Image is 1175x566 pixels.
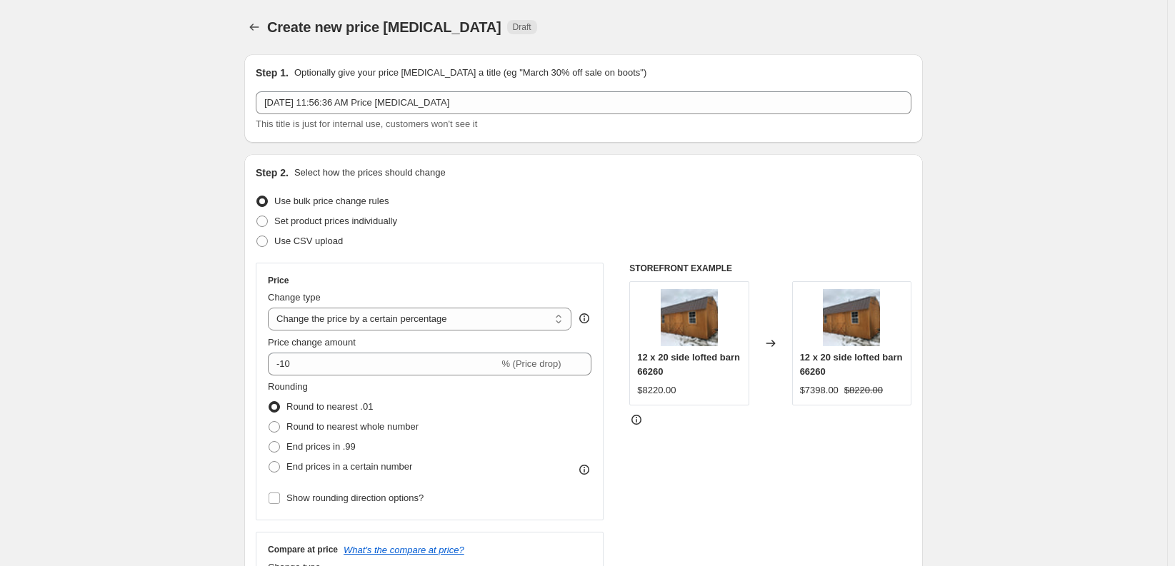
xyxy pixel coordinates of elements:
[294,66,646,80] p: Optionally give your price [MEDICAL_DATA] a title (eg "March 30% off sale on boots")
[268,292,321,303] span: Change type
[256,66,289,80] h2: Step 1.
[661,289,718,346] img: IMG-7132_80x.jpg
[286,401,373,412] span: Round to nearest .01
[800,352,903,377] span: 12 x 20 side lofted barn 66260
[274,236,343,246] span: Use CSV upload
[844,383,883,398] strike: $8220.00
[256,118,477,129] span: This title is just for internal use, customers won't see it
[286,421,419,432] span: Round to nearest whole number
[256,91,911,114] input: 30% off holiday sale
[268,337,356,348] span: Price change amount
[344,545,464,555] button: What's the compare at price?
[800,383,839,398] div: $7398.00
[294,166,446,180] p: Select how the prices should change
[577,311,591,325] div: help
[268,381,308,392] span: Rounding
[637,352,740,377] span: 12 x 20 side lofted barn 66260
[823,289,880,346] img: IMG-7132_80x.jpg
[286,492,424,503] span: Show rounding direction options?
[286,441,356,452] span: End prices in .99
[637,383,676,398] div: $8220.00
[513,21,531,33] span: Draft
[629,263,911,274] h6: STOREFRONT EXAMPLE
[268,544,338,555] h3: Compare at price
[268,275,289,286] h3: Price
[274,196,389,206] span: Use bulk price change rules
[501,358,561,369] span: % (Price drop)
[267,19,501,35] span: Create new price [MEDICAL_DATA]
[274,216,397,226] span: Set product prices individually
[286,461,412,472] span: End prices in a certain number
[256,166,289,180] h2: Step 2.
[268,353,499,375] input: -15
[244,17,264,37] button: Price change jobs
